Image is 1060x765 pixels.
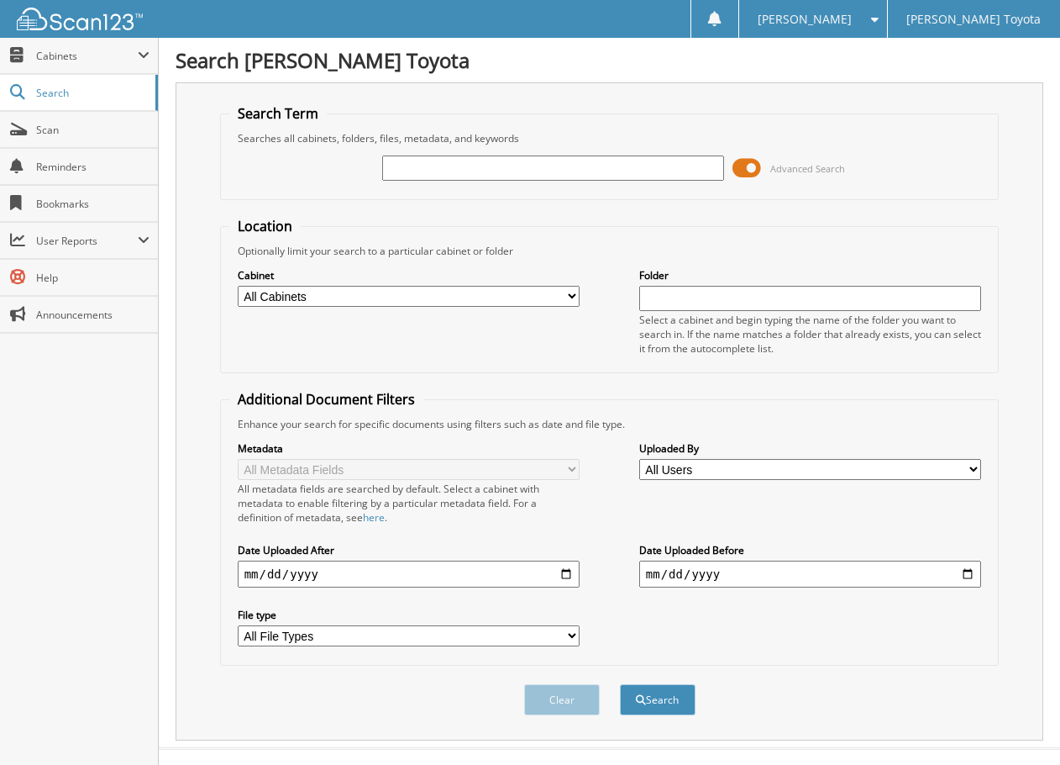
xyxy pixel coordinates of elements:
[176,46,1043,74] h1: Search [PERSON_NAME] Toyota
[238,608,580,622] label: File type
[639,268,982,282] label: Folder
[639,441,982,456] label: Uploaded By
[36,308,150,322] span: Announcements
[620,684,695,715] button: Search
[906,14,1041,24] span: [PERSON_NAME] Toyota
[36,234,138,248] span: User Reports
[770,162,845,175] span: Advanced Search
[229,244,990,258] div: Optionally limit your search to a particular cabinet or folder
[524,684,600,715] button: Clear
[229,104,327,123] legend: Search Term
[229,390,423,409] legend: Additional Document Filters
[639,313,982,356] div: Select a cabinet and begin typing the name of the folder you want to search in. If the name match...
[238,268,580,282] label: Cabinet
[238,441,580,456] label: Metadata
[238,561,580,588] input: start
[36,86,147,100] span: Search
[36,123,150,137] span: Scan
[229,131,990,145] div: Searches all cabinets, folders, files, metadata, and keywords
[17,8,143,30] img: scan123-logo-white.svg
[229,217,301,235] legend: Location
[36,49,138,63] span: Cabinets
[639,543,982,557] label: Date Uploaded Before
[36,197,150,211] span: Bookmarks
[238,543,580,557] label: Date Uploaded After
[36,271,150,285] span: Help
[758,14,852,24] span: [PERSON_NAME]
[229,417,990,431] div: Enhance your search for specific documents using filters such as date and file type.
[363,510,385,525] a: here
[238,482,580,525] div: All metadata fields are searched by default. Select a cabinet with metadata to enable filtering b...
[36,160,150,174] span: Reminders
[639,561,982,588] input: end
